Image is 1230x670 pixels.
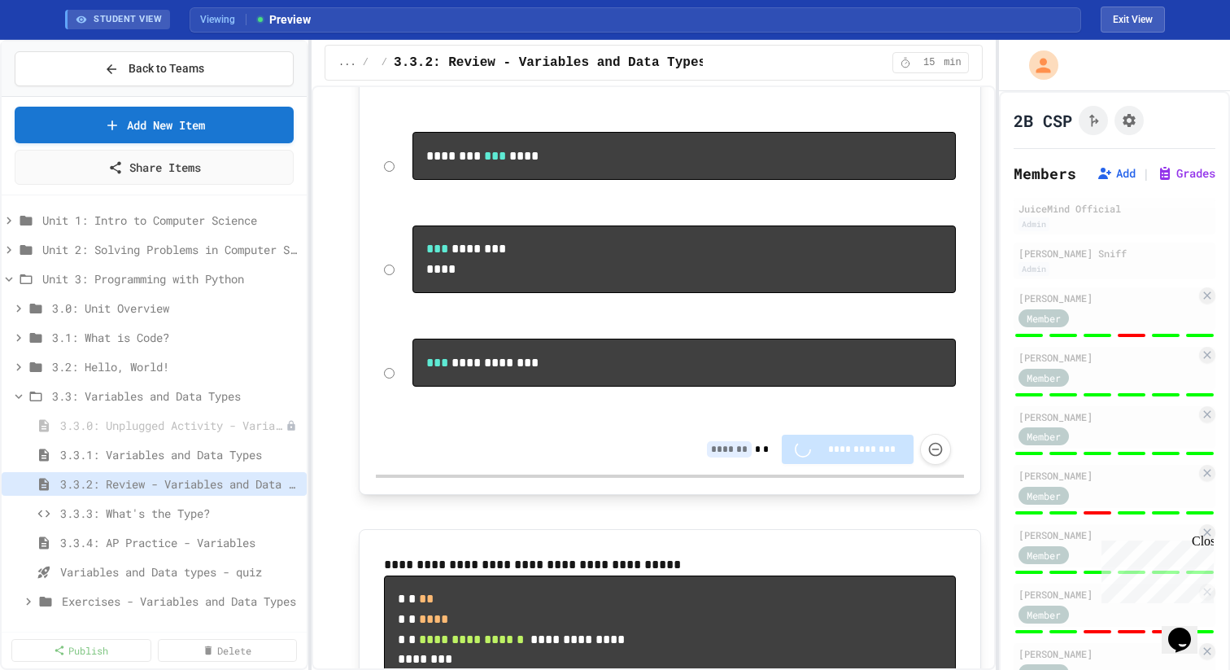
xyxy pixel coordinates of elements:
span: Member [1027,370,1061,385]
a: Add New Item [15,107,294,143]
iframe: chat widget [1095,534,1214,603]
span: Unit 2: Solving Problems in Computer Science [42,241,300,258]
span: Member [1027,607,1061,622]
div: [PERSON_NAME] Sniff [1018,246,1210,261]
button: Grades [1157,165,1215,182]
span: 3.3: Variables and Data Types [52,388,300,405]
h2: Members [1014,162,1076,185]
span: 3.0: Unit Overview [52,300,300,317]
span: 3.3.4: AP Practice - Variables [60,534,300,551]
span: Member [1027,311,1061,326]
button: Click to see fork details [1079,106,1108,135]
div: [PERSON_NAME] [1018,291,1196,305]
span: / [363,56,369,69]
div: [PERSON_NAME] [1018,468,1196,483]
span: Member [1027,488,1061,503]
span: 3.3.3: What's the Type? [60,505,300,522]
span: ... [338,56,356,69]
span: Unit 3: Programming with Python [42,270,300,287]
a: Delete [158,639,298,662]
span: 3.3.0: Unplugged Activity - Variables and Data [60,417,286,434]
span: Member [1027,548,1061,563]
div: JuiceMind Official [1018,201,1210,216]
div: [PERSON_NAME] [1018,528,1196,542]
div: Chat with us now!Close [7,7,112,103]
button: Exit student view [1101,7,1165,33]
span: min [944,56,962,69]
button: Assignment Settings [1114,106,1144,135]
span: | [1142,164,1150,183]
div: My Account [1012,46,1062,84]
span: Member [1027,429,1061,444]
span: Back to Teams [129,60,204,77]
span: 3.1: What is Code? [52,329,300,346]
span: Preview [255,11,311,28]
div: Admin [1018,262,1049,276]
span: Viewing [200,12,246,27]
div: [PERSON_NAME] [1018,646,1196,661]
div: Unpublished [286,420,297,431]
a: Publish [11,639,151,662]
iframe: chat widget [1162,605,1214,654]
button: Force resubmission of student's answer (Admin only) [920,434,951,465]
span: 3.2: Hello, World! [52,358,300,375]
span: / [382,56,387,69]
span: 3.3.1: Variables and Data Types [60,446,300,463]
div: [PERSON_NAME] [1018,350,1196,365]
span: Exercises - Variables and Data Types [62,593,300,610]
span: 3.3.2: Review - Variables and Data Types [394,53,706,72]
div: Admin [1018,217,1049,231]
span: Variables and Data types - quiz [60,563,300,580]
span: 3.3.2: Review - Variables and Data Types [60,475,300,493]
h1: 2B CSP [1014,109,1072,132]
span: STUDENT VIEW [94,13,162,27]
button: Add [1097,165,1136,182]
span: 3.4: Mathematical Operators [52,622,300,639]
div: [PERSON_NAME] [1018,587,1196,602]
a: Share Items [15,150,294,185]
span: 15 [916,56,942,69]
div: [PERSON_NAME] [1018,409,1196,424]
span: Unit 1: Intro to Computer Science [42,212,300,229]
